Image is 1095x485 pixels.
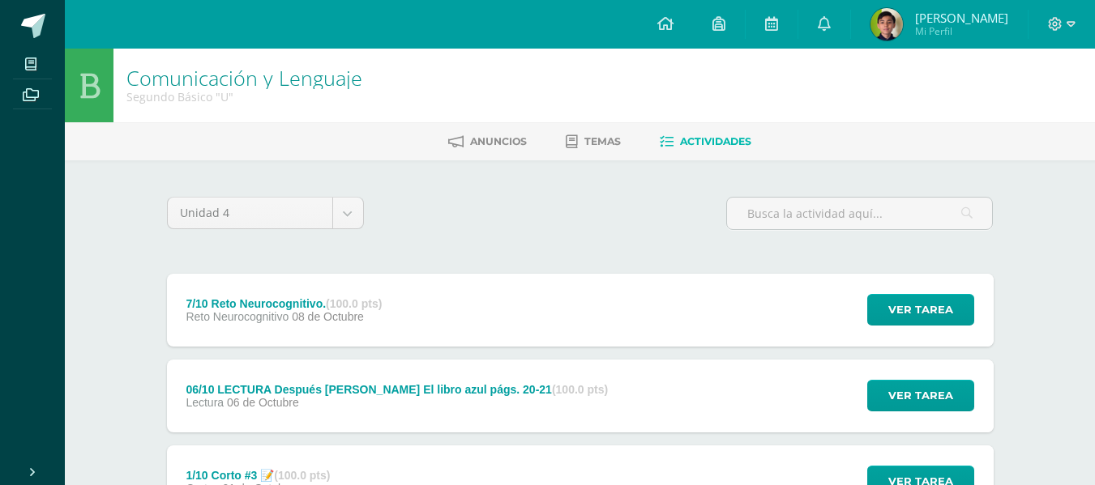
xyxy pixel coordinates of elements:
span: Anuncios [470,135,527,147]
a: Anuncios [448,129,527,155]
a: Actividades [660,129,751,155]
div: Segundo Básico 'U' [126,89,362,104]
div: 06/10 LECTURA Después [PERSON_NAME] El libro azul págs. 20-21 [186,383,608,396]
button: Ver tarea [867,380,974,411]
input: Busca la actividad aquí... [727,198,992,229]
span: Unidad 4 [180,198,320,228]
a: Temas [566,129,621,155]
img: 0a54c271053640bc7d5583f8cc83ce1f.png [870,8,903,40]
div: 7/10 Reto Neurocognitivo. [186,297,382,310]
span: Temas [584,135,621,147]
span: 08 de Octubre [292,310,364,323]
span: Mi Perfil [915,24,1008,38]
strong: (100.0 pts) [552,383,608,396]
button: Ver tarea [867,294,974,325]
span: Ver tarea [888,295,953,325]
span: Reto Neurocognitivo [186,310,289,323]
h1: Comunicación y Lenguaje [126,66,362,89]
strong: (100.0 pts) [326,297,382,310]
a: Unidad 4 [168,198,363,228]
span: Ver tarea [888,381,953,411]
a: Comunicación y Lenguaje [126,64,362,91]
strong: (100.0 pts) [274,469,330,482]
span: [PERSON_NAME] [915,10,1008,26]
span: Actividades [680,135,751,147]
span: 06 de Octubre [227,396,299,409]
span: Lectura [186,396,224,409]
div: 1/10 Corto #3 📝 [186,469,330,482]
